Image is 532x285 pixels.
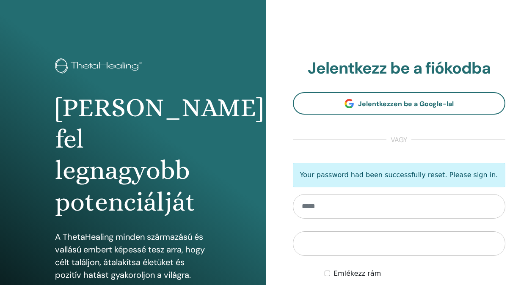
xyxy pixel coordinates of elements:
[293,59,506,78] h2: Jelentkezz be a fiókodba
[55,230,211,281] p: A ThetaHealing minden származású és vallású embert képessé tesz arra, hogy célt találjon, átalakí...
[293,92,506,115] a: Jelentkezzen be a Google-lal
[358,99,454,108] span: Jelentkezzen be a Google-lal
[325,269,505,279] div: Keep me authenticated indefinitely or until I manually logout
[386,135,411,145] span: vagy
[55,92,211,218] h1: [PERSON_NAME] fel legnagyobb potenciálját
[334,269,381,279] label: Emlékezz rám
[293,163,506,187] p: Your password had been successfully reset. Please sign in.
